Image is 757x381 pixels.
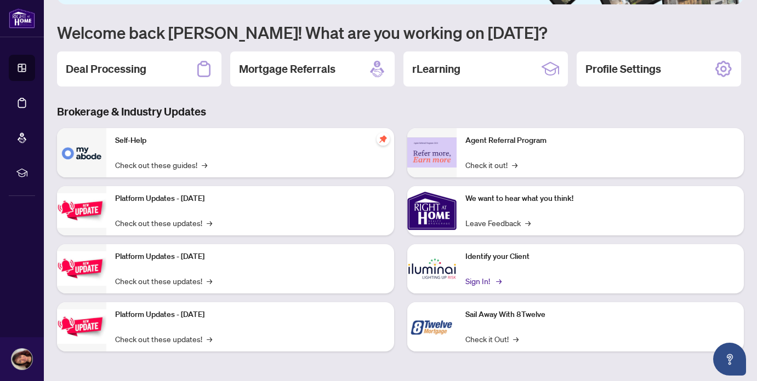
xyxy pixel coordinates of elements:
img: Platform Updates - July 21, 2025 [57,193,106,228]
span: → [496,275,502,287]
p: Self-Help [115,135,385,147]
img: Sail Away With 8Twelve [407,302,457,351]
a: Check it Out!→ [465,333,519,345]
span: pushpin [377,132,390,146]
h1: Welcome back [PERSON_NAME]! What are you working on [DATE]? [57,22,744,43]
a: Check out these updates!→ [115,275,212,287]
h3: Brokerage & Industry Updates [57,104,744,119]
img: Platform Updates - June 23, 2025 [57,309,106,344]
p: Sail Away With 8Twelve [465,309,736,321]
span: → [525,217,531,229]
p: Agent Referral Program [465,135,736,147]
span: → [207,333,212,345]
a: Check it out!→ [465,159,517,171]
img: We want to hear what you think! [407,186,457,235]
p: Platform Updates - [DATE] [115,309,385,321]
a: Leave Feedback→ [465,217,531,229]
a: Check out these updates!→ [115,217,212,229]
button: Open asap [713,343,746,376]
p: We want to hear what you think! [465,193,736,205]
span: → [207,275,212,287]
a: Check out these updates!→ [115,333,212,345]
img: Agent Referral Program [407,137,457,168]
span: → [202,159,207,171]
span: → [207,217,212,229]
img: Profile Icon [12,349,32,370]
a: Check out these guides!→ [115,159,207,171]
h2: rLearning [412,61,460,77]
a: Sign In!→ [465,275,500,287]
img: Self-Help [57,128,106,177]
span: → [513,333,519,345]
span: → [512,159,517,171]
p: Platform Updates - [DATE] [115,251,385,263]
p: Platform Updates - [DATE] [115,193,385,205]
h2: Mortgage Referrals [239,61,335,77]
img: Platform Updates - July 8, 2025 [57,251,106,286]
h2: Deal Processing [66,61,146,77]
p: Identify your Client [465,251,736,263]
img: logo [9,8,35,28]
img: Identify your Client [407,244,457,293]
h2: Profile Settings [585,61,661,77]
